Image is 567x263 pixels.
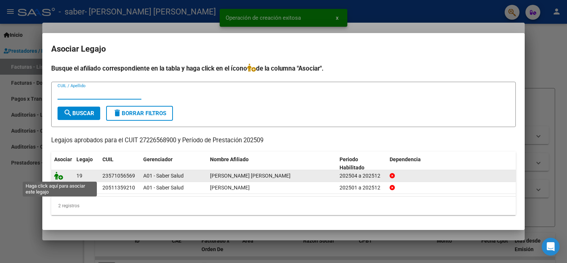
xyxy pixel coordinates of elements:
datatable-header-cell: Nombre Afiliado [207,152,337,176]
div: 2 registros [51,197,516,215]
button: Borrar Filtros [106,106,173,121]
span: Borrar Filtros [113,110,166,117]
span: Gerenciador [143,156,173,162]
span: Periodo Habilitado [340,156,364,171]
datatable-header-cell: CUIL [99,152,140,176]
datatable-header-cell: Gerenciador [140,152,207,176]
div: Open Intercom Messenger [542,238,560,256]
p: Legajos aprobados para el CUIT 27226568900 y Período de Prestación 202509 [51,136,516,145]
datatable-header-cell: Periodo Habilitado [337,152,387,176]
h4: Busque el afiliado correspondiente en la tabla y haga click en el ícono de la columna "Asociar". [51,64,516,73]
span: Nombre Afiliado [210,156,249,162]
span: A01 - Saber Salud [143,173,184,179]
span: GODOY JIMENEZ DANTE LIONEL [210,173,291,179]
datatable-header-cell: Asociar [51,152,73,176]
span: A01 - Saber Salud [143,185,184,191]
span: CUIL [102,156,114,162]
span: Dependencia [390,156,421,162]
button: Buscar [58,107,100,120]
div: 23571056569 [102,172,135,180]
datatable-header-cell: Legajo [73,152,99,176]
span: 19 [76,173,82,179]
div: 20511359210 [102,184,135,192]
span: DOMINICHINI EZEQUIEL [210,185,250,191]
span: Asociar [54,156,72,162]
datatable-header-cell: Dependencia [387,152,516,176]
h2: Asociar Legajo [51,42,516,56]
div: 202501 a 202512 [340,184,384,192]
mat-icon: delete [113,108,122,117]
mat-icon: search [63,108,72,117]
span: 2 [76,185,79,191]
div: 202504 a 202512 [340,172,384,180]
span: Legajo [76,156,93,162]
span: Buscar [63,110,94,117]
